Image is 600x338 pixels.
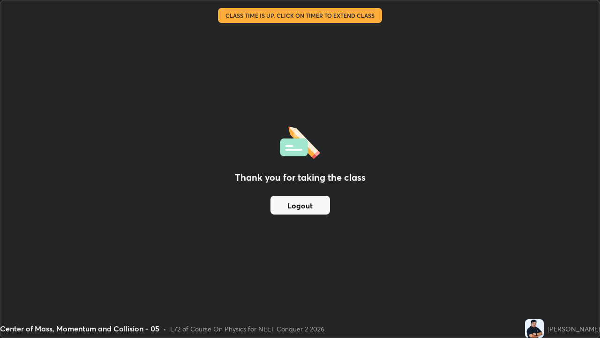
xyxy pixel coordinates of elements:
h2: Thank you for taking the class [235,170,366,184]
img: 93d8a107a9a841d8aaafeb9f7df5439e.jpg [525,319,544,338]
img: offlineFeedback.1438e8b3.svg [280,123,320,159]
div: • [163,324,166,334]
div: [PERSON_NAME] [547,324,600,334]
button: Logout [270,196,330,215]
div: L72 of Course On Physics for NEET Conquer 2 2026 [170,324,324,334]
